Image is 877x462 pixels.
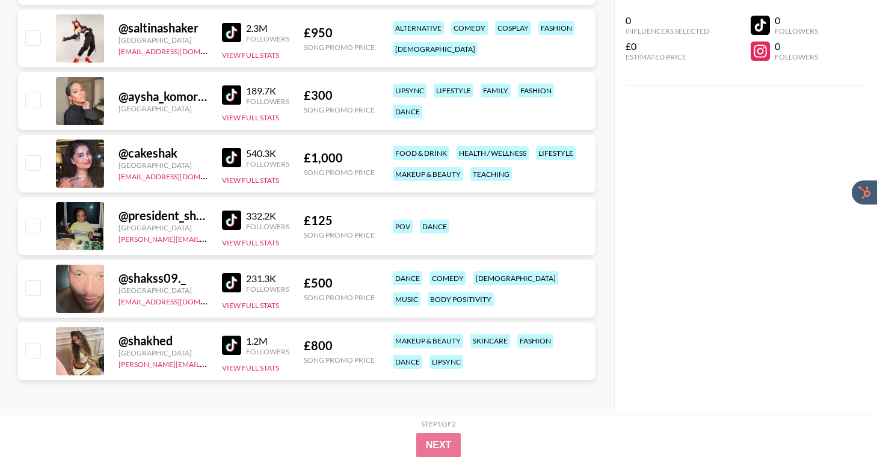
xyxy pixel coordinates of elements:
div: [GEOGRAPHIC_DATA] [118,104,208,113]
button: View Full Stats [222,301,279,310]
div: Song Promo Price [304,293,375,302]
div: comedy [451,21,488,35]
div: 2.3M [246,22,289,34]
div: 0 [626,14,709,26]
div: Followers [775,26,818,35]
div: music [393,292,420,306]
div: alternative [393,21,444,35]
div: Song Promo Price [304,105,375,114]
div: @ shakhed [118,333,208,348]
div: body positivity [428,292,494,306]
div: £0 [626,40,709,52]
button: View Full Stats [222,113,279,122]
a: [PERSON_NAME][EMAIL_ADDRESS][DOMAIN_NAME] [118,357,297,369]
div: Song Promo Price [304,43,375,52]
div: comedy [429,271,466,285]
div: fashion [517,334,553,348]
div: Song Promo Price [304,356,375,365]
img: TikTok [222,273,241,292]
div: Song Promo Price [304,168,375,177]
div: £ 300 [304,88,375,103]
div: Followers [775,52,818,61]
div: Followers [246,285,289,294]
div: dance [393,271,422,285]
div: 540.3K [246,147,289,159]
div: [GEOGRAPHIC_DATA] [118,286,208,295]
div: @ aysha_komorah [118,89,208,104]
button: View Full Stats [222,363,279,372]
button: View Full Stats [222,176,279,185]
div: dance [393,355,422,369]
div: 0 [775,40,818,52]
div: lipsync [393,84,426,97]
div: skincare [470,334,510,348]
div: lifestyle [434,84,473,97]
div: family [481,84,511,97]
div: £ 125 [304,213,375,228]
button: View Full Stats [222,238,279,247]
div: 1.2M [246,335,289,347]
div: [DEMOGRAPHIC_DATA] [473,271,558,285]
div: 332.2K [246,210,289,222]
div: makeup & beauty [393,167,463,181]
div: lipsync [429,355,463,369]
div: [GEOGRAPHIC_DATA] [118,223,208,232]
div: Step 1 of 2 [421,419,456,428]
div: Followers [246,34,289,43]
div: dance [393,105,422,119]
div: fashion [538,21,574,35]
img: TikTok [222,85,241,105]
div: Followers [246,159,289,168]
div: lifestyle [536,146,576,160]
iframe: Drift Widget Chat Controller [817,402,863,448]
a: [EMAIL_ADDRESS][DOMAIN_NAME] [118,295,239,306]
div: health / wellness [457,146,529,160]
div: cosplay [495,21,531,35]
div: Influencers Selected [626,26,709,35]
img: TikTok [222,148,241,167]
button: View Full Stats [222,51,279,60]
div: @ saltinashaker [118,20,208,35]
div: Song Promo Price [304,230,375,239]
div: Followers [246,97,289,106]
div: Followers [246,347,289,356]
div: Estimated Price [626,52,709,61]
div: fashion [518,84,554,97]
div: @ president_shakz [118,208,208,223]
div: [GEOGRAPHIC_DATA] [118,348,208,357]
div: makeup & beauty [393,334,463,348]
div: [DEMOGRAPHIC_DATA] [393,42,478,56]
div: dance [420,220,449,233]
div: 189.7K [246,85,289,97]
button: Next [416,433,461,457]
a: [EMAIL_ADDRESS][DOMAIN_NAME] [118,170,239,181]
a: [EMAIL_ADDRESS][DOMAIN_NAME] [118,45,239,56]
div: £ 500 [304,276,375,291]
div: [GEOGRAPHIC_DATA] [118,35,208,45]
div: 231.3K [246,273,289,285]
div: teaching [470,167,512,181]
div: @ shakss09._ [118,271,208,286]
img: TikTok [222,211,241,230]
div: [GEOGRAPHIC_DATA] [118,161,208,170]
div: £ 950 [304,25,375,40]
img: TikTok [222,336,241,355]
div: Followers [246,222,289,231]
div: @ cakeshak [118,146,208,161]
div: pov [393,220,413,233]
div: £ 800 [304,338,375,353]
div: £ 1,000 [304,150,375,165]
div: 0 [775,14,818,26]
div: food & drink [393,146,449,160]
img: TikTok [222,23,241,42]
a: [PERSON_NAME][EMAIL_ADDRESS][DOMAIN_NAME] [118,232,297,244]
